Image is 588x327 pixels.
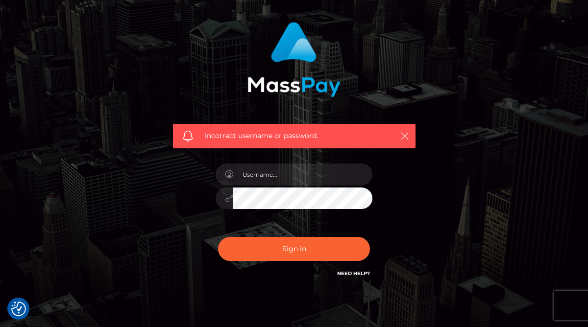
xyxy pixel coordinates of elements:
[233,163,372,186] input: Username...
[337,270,370,277] a: Need Help?
[205,131,384,141] span: Incorrect username or password.
[11,302,26,316] button: Consent Preferences
[247,22,341,97] img: MassPay Login
[218,237,370,261] button: Sign in
[11,302,26,316] img: Revisit consent button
